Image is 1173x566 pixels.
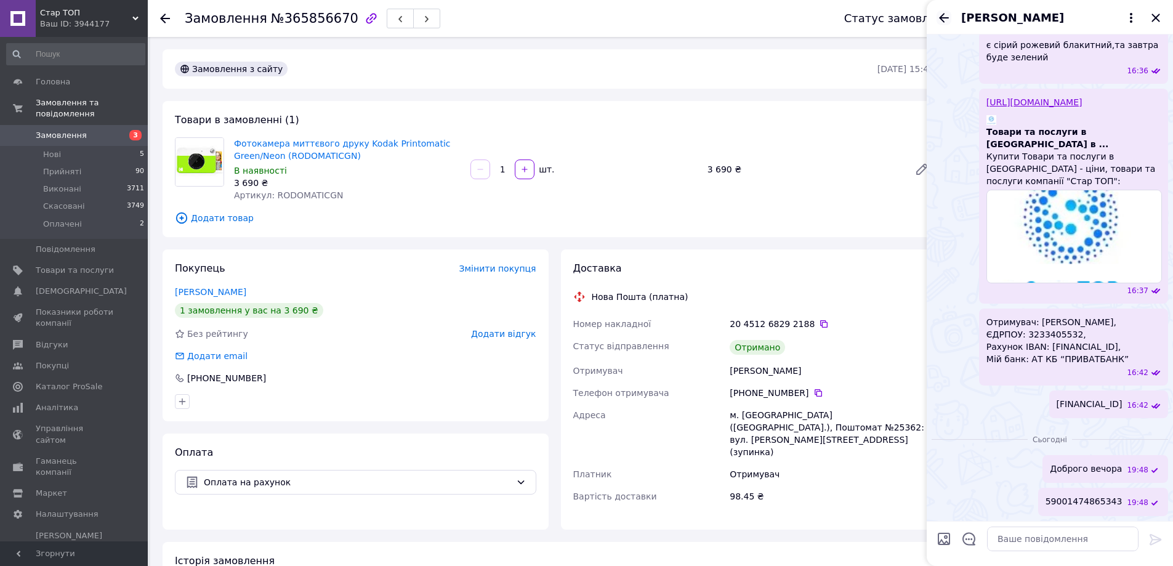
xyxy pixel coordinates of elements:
span: є сірий рожевий блакитний,та завтра буде зелений [986,39,1161,63]
a: Редагувати [909,157,934,182]
span: 19:48 12.10.2025 [1127,498,1148,508]
img: Фотокамера миттєвого друку Kodak Printomatic Green/Neon (RODOMATICGN) [175,138,224,186]
span: №365856670 [271,11,358,26]
div: 98.45 ₴ [727,485,937,507]
span: [DEMOGRAPHIC_DATA] [36,286,127,297]
button: Відкрити шаблони відповідей [961,531,977,547]
div: 20 4512 6829 2188 [730,318,934,330]
span: Гаманець компанії [36,456,114,478]
span: Платник [573,469,612,479]
time: [DATE] 15:42 [877,64,934,74]
a: [URL][DOMAIN_NAME] [986,97,1082,107]
span: 5 [140,149,144,160]
input: Пошук [6,43,145,65]
button: [PERSON_NAME] [961,10,1139,26]
div: Отримано [730,340,785,355]
span: Оплачені [43,219,82,230]
span: 3749 [127,201,144,212]
span: Скасовані [43,201,85,212]
span: [FINANCIAL_ID] [1057,398,1123,411]
span: Товари в замовленні (1) [175,114,299,126]
span: 16:36 09.10.2025 [1127,66,1148,76]
span: Прийняті [43,166,81,177]
span: Оплата на рахунок [204,475,511,489]
div: Нова Пошта (платна) [589,291,691,303]
span: Головна [36,76,70,87]
span: Нові [43,149,61,160]
span: 16:42 09.10.2025 [1127,368,1148,378]
div: 12.10.2025 [932,433,1168,445]
div: 1 замовлення у вас на 3 690 ₴ [175,303,323,318]
span: 3 [129,130,142,140]
a: Фотокамера миттєвого друку Kodak Printomatic Green/Neon (RODOMATICGN) [234,139,450,161]
div: Додати email [174,350,249,362]
span: Купити Товари та послуги в [GEOGRAPHIC_DATA] - ціни, товари та послуги компанії "Стар ТОП": [PHON... [986,150,1161,187]
span: Статус відправлення [573,341,669,351]
span: Номер накладної [573,319,651,329]
span: Доброго вечора [1050,463,1122,475]
span: 16:37 09.10.2025 [1127,286,1148,296]
div: [PHONE_NUMBER] [186,372,267,384]
div: Додати email [186,350,249,362]
span: Товари та послуги в [GEOGRAPHIC_DATA] в ... [986,126,1161,150]
span: Вартість доставки [573,491,657,501]
span: Виконані [43,184,81,195]
span: Отримувач: [PERSON_NAME], ЄДРПОУ: 3233405532, Рахунок IBAN: [FINANCIAL_ID], Мій банк: АТ КБ “ПРИВ... [986,316,1129,365]
div: м. [GEOGRAPHIC_DATA] ([GEOGRAPHIC_DATA].), Поштомат №25362: вул. [PERSON_NAME][STREET_ADDRESS] (з... [727,404,937,463]
span: Управління сайтом [36,423,114,445]
div: Отримувач [727,463,937,485]
span: 19:48 12.10.2025 [1127,465,1148,475]
span: [PERSON_NAME] та рахунки [36,530,114,564]
span: [PERSON_NAME] [961,10,1064,26]
span: Доставка [573,262,622,274]
span: Сьогодні [1028,435,1072,445]
span: Каталог ProSale [36,381,102,392]
div: [PHONE_NUMBER] [730,387,934,399]
span: Замовлення [36,130,87,141]
span: Покупець [175,262,225,274]
span: Додати відгук [471,329,536,339]
span: Аналітика [36,402,78,413]
span: Повідомлення [36,244,95,255]
span: 16:42 09.10.2025 [1127,400,1148,411]
span: 90 [135,166,144,177]
img: Товари та послуги в Харкові в ... [986,115,996,125]
span: Стар ТОП [40,7,132,18]
div: [PERSON_NAME] [727,360,937,382]
span: Маркет [36,488,67,499]
img: Товари та послуги в Харкові в ... [986,190,1162,283]
span: Показники роботи компанії [36,307,114,329]
div: 3 690 ₴ [234,177,461,189]
div: Ваш ID: 3944177 [40,18,148,30]
span: Артикул: RODOMATICGN [234,190,343,200]
span: Оплата [175,447,213,458]
div: Замовлення з сайту [175,62,288,76]
span: В наявності [234,166,287,176]
div: Повернутися назад [160,12,170,25]
div: 3 690 ₴ [703,161,905,178]
span: Налаштування [36,509,99,520]
span: Замовлення [185,11,267,26]
span: 2 [140,219,144,230]
span: Змінити покупця [459,264,536,273]
a: [PERSON_NAME] [175,287,246,297]
span: Адреса [573,410,606,420]
span: Додати товар [175,211,934,225]
span: Телефон отримувача [573,388,669,398]
button: Назад [937,10,951,25]
span: Покупці [36,360,69,371]
span: Отримувач [573,366,623,376]
span: 3711 [127,184,144,195]
div: шт. [536,163,555,176]
div: Статус замовлення [844,12,957,25]
span: Відгуки [36,339,68,350]
span: 59001474865343 [1046,495,1123,508]
button: Закрити [1148,10,1163,25]
span: Замовлення та повідомлення [36,97,148,119]
span: Товари та послуги [36,265,114,276]
span: Без рейтингу [187,329,248,339]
